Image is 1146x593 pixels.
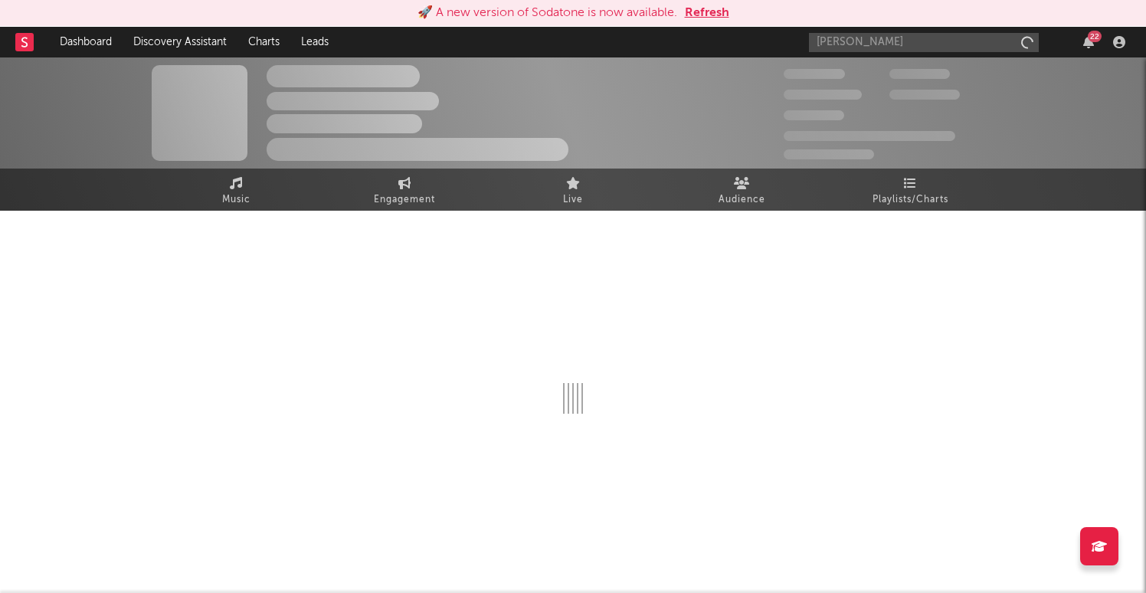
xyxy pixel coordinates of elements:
span: 50,000,000 Monthly Listeners [784,131,955,141]
span: Engagement [374,191,435,209]
a: Live [489,169,657,211]
button: 22 [1083,36,1094,48]
a: Music [152,169,320,211]
input: Search for artists [809,33,1039,52]
span: Jump Score: 85.0 [784,149,874,159]
div: 🚀 A new version of Sodatone is now available. [417,4,677,22]
span: 1,000,000 [889,90,960,100]
span: 50,000,000 [784,90,862,100]
span: 100,000 [784,110,844,120]
span: 300,000 [784,69,845,79]
span: Playlists/Charts [873,191,948,209]
a: Leads [290,27,339,57]
a: Dashboard [49,27,123,57]
span: 100,000 [889,69,950,79]
span: Music [222,191,250,209]
a: Charts [237,27,290,57]
div: 22 [1088,31,1102,42]
button: Refresh [685,4,729,22]
span: Audience [719,191,765,209]
a: Engagement [320,169,489,211]
a: Playlists/Charts [826,169,994,211]
span: Live [563,191,583,209]
a: Discovery Assistant [123,27,237,57]
a: Audience [657,169,826,211]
